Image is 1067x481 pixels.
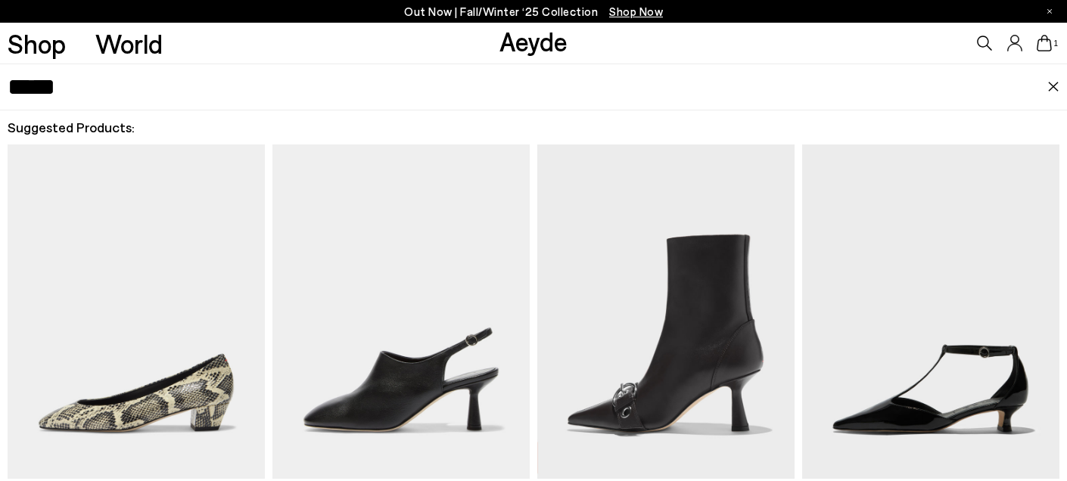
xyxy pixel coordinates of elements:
[1047,82,1059,92] img: close.svg
[8,144,265,479] img: Descriptive text
[404,2,663,21] p: Out Now | Fall/Winter ‘25 Collection
[95,30,163,57] a: World
[272,144,530,479] img: Descriptive text
[537,144,795,479] img: Descriptive text
[8,30,66,57] a: Shop
[609,5,663,18] span: Navigate to /collections/new-in
[1052,39,1059,48] span: 1
[8,118,1060,137] h2: Suggested Products:
[802,144,1059,479] img: Descriptive text
[499,25,568,57] a: Aeyde
[1037,35,1052,51] a: 1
